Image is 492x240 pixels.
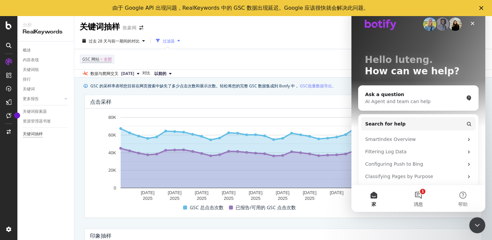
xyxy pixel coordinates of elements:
[23,47,69,54] a: 概述
[152,70,174,78] button: 以前的
[23,119,51,124] font: 资源管理器书签
[23,22,32,27] font: 分析
[222,190,236,195] text: [DATE]
[23,66,69,73] a: 关键词组
[90,71,118,76] font: 数据与爬网交叉
[112,5,369,11] font: 由于 Google API 出现问题，RealKeywords 中的 GSC 数据出现延迟。Google 应该很快就会解决此问题。
[90,232,111,239] font: 印象抽样
[23,86,35,93] div: 关键词
[121,71,134,76] font: [DATE]
[141,190,155,195] text: [DATE]
[23,108,69,115] a: 关键词探索器
[90,83,299,89] font: GSC 的采样率表明您目前在网页搜索中缺失了多少点击次数和展示次数。轻松将您的完整 GSC 数据集成到 Botify 中，
[23,76,69,83] a: 排行
[23,118,69,125] a: 资源管理器书签
[251,196,260,201] text: 2025
[104,56,112,62] font: 全部
[351,7,485,212] iframe: 对讲机实时聊天
[23,95,39,102] div: 更多报告
[23,57,69,64] a: 内容表现
[303,190,317,195] text: [DATE]
[300,83,336,89] font: GSC批量数据导出。
[163,38,175,44] font: 过滤器
[90,98,111,105] font: 点击采样
[118,70,142,78] button: [DATE]
[100,56,103,62] font: =
[114,185,116,190] text: 0
[23,76,31,83] div: 排行
[23,67,39,72] font: 关键词组
[278,196,288,201] text: 2025
[143,196,153,201] text: 2025
[23,131,43,138] div: 关键词抽样
[107,38,111,44] font: 与
[249,190,262,195] text: [DATE]
[330,190,343,195] text: [DATE]
[153,35,183,46] button: 过滤器
[80,23,120,31] font: 关键词抽样
[23,108,47,115] div: 关键词探索器
[305,196,315,201] text: 2025
[14,112,20,118] div: 工具提示锚点
[479,6,486,10] div: 关闭
[276,190,290,195] text: [DATE]
[90,114,394,203] svg: 一张图表。
[23,96,39,101] font: 更多报告
[139,25,143,30] div: 向右箭头向左箭头
[154,71,166,77] span: 以前的
[23,58,39,62] font: 内容表现
[108,133,116,138] text: 60K
[108,168,116,173] text: 20K
[23,48,31,53] font: 概述
[82,56,99,62] font: GSC 网站
[122,25,137,30] font: 敦豪网
[108,150,116,155] text: 40K
[23,132,43,136] font: 关键词抽样
[23,131,69,138] a: 关键词抽样
[111,38,140,44] font: 前一期间的对比
[23,57,39,64] div: 内容表现
[23,118,51,125] div: 资源管理器书签
[108,115,116,120] text: 80K
[23,77,31,82] font: 排行
[23,47,31,54] div: 概述
[469,217,485,233] iframe: 对讲机实时聊天
[23,95,63,102] a: 更多报告
[23,87,35,91] font: 关键词
[142,70,150,76] font: 对比
[121,71,134,77] span: 2025年9月26日
[224,196,234,201] text: 2025
[197,196,207,201] text: 2025
[23,29,63,34] font: RealKeywords
[168,190,181,195] text: [DATE]
[23,109,47,114] font: 关键词探索器
[195,190,209,195] text: [DATE]
[154,71,166,76] font: 以前的
[170,196,179,201] text: 2025
[89,38,107,44] font: 过去 28 天
[236,204,296,211] font: 已报告/可用的 GSC 点击次数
